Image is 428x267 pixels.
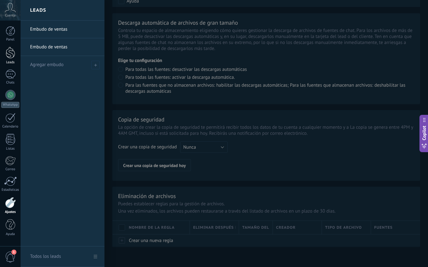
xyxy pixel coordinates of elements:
a: Embudo de ventas [30,21,98,38]
div: Ayuda [1,232,20,236]
div: WhatsApp [1,102,19,108]
span: Agregar embudo [30,62,64,68]
div: Calendario [1,125,20,129]
div: Correo [1,167,20,171]
div: Panel [1,38,20,42]
div: Leads [1,60,20,65]
a: Embudo de ventas [30,38,98,56]
a: Todos los leads [21,246,104,267]
div: Todos los leads [30,248,61,265]
span: Copilot [421,126,427,140]
div: Estadísticas [1,188,20,192]
div: Listas [1,147,20,151]
div: Ajustes [1,210,20,214]
span: Agregar embudo [91,61,100,69]
h2: Leads [30,0,46,20]
div: Chats [1,81,20,85]
span: 1 [11,250,16,255]
span: Cuenta [5,14,16,18]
